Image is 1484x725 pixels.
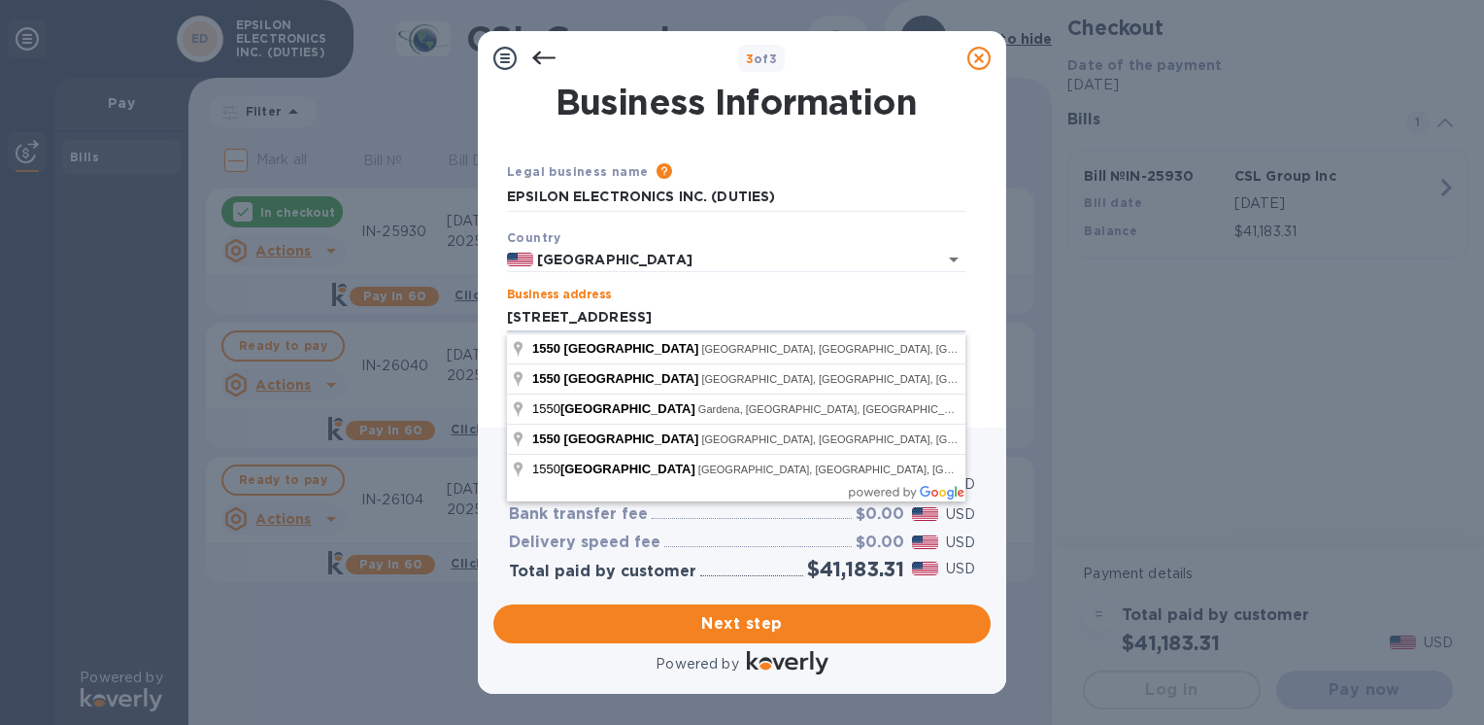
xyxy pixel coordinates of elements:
input: Enter legal business name [507,183,965,212]
h1: Business Information [503,82,969,122]
label: Business address [507,290,611,301]
h3: $0.00 [856,534,904,552]
h2: $41,183.31 [807,557,904,581]
button: Next step [493,604,991,643]
span: [GEOGRAPHIC_DATA], [GEOGRAPHIC_DATA], [GEOGRAPHIC_DATA] [701,343,1047,355]
img: USD [912,507,938,521]
span: [GEOGRAPHIC_DATA] [560,401,695,416]
img: USD [912,562,938,575]
span: [GEOGRAPHIC_DATA], [GEOGRAPHIC_DATA], [GEOGRAPHIC_DATA] [698,464,1044,475]
input: Enter address [507,303,965,332]
span: 1550 [532,462,698,476]
span: [GEOGRAPHIC_DATA] [564,432,699,446]
span: [GEOGRAPHIC_DATA] [564,341,699,356]
p: Powered by [656,654,738,674]
span: 1550 [532,432,560,446]
h3: Bank transfer fee [509,505,648,524]
h3: $0.00 [856,505,904,524]
img: Logo [747,651,828,674]
button: Open [940,246,967,273]
p: USD [946,504,975,525]
p: USD [946,533,975,553]
span: 1550 [532,371,560,386]
span: [GEOGRAPHIC_DATA], [GEOGRAPHIC_DATA], [GEOGRAPHIC_DATA] [701,433,1047,445]
h3: Total paid by customer [509,563,696,581]
input: Select country [533,248,911,272]
span: [GEOGRAPHIC_DATA] [564,371,699,386]
b: Country [507,230,561,245]
h3: Delivery speed fee [509,534,660,552]
span: 1550 [532,341,560,356]
span: [GEOGRAPHIC_DATA] [560,462,695,476]
span: 3 [746,52,754,66]
img: USD [912,535,938,549]
b: Legal business name [507,164,649,179]
span: Gardena, [GEOGRAPHIC_DATA], [GEOGRAPHIC_DATA] [698,403,974,415]
b: of 3 [746,52,778,66]
span: Next step [509,612,975,636]
span: 1550 [532,401,698,416]
span: [GEOGRAPHIC_DATA], [GEOGRAPHIC_DATA], [GEOGRAPHIC_DATA] [701,373,1047,385]
img: US [507,253,533,266]
p: USD [946,559,975,579]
